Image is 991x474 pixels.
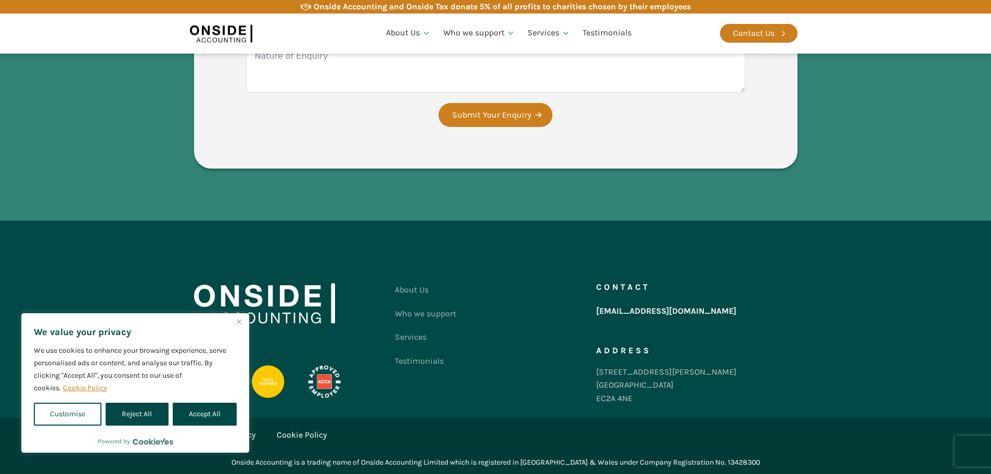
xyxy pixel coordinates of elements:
a: [EMAIL_ADDRESS][DOMAIN_NAME] [596,302,736,321]
a: Services [521,16,576,51]
div: Powered by [98,436,173,446]
h5: Address [596,347,651,355]
a: Testimonials [576,16,638,51]
a: Testimonials [395,349,456,373]
a: Who we support [437,16,522,51]
h5: Contact [596,283,650,291]
div: We value your privacy [21,313,250,453]
button: Accept All [173,403,237,426]
button: Reject All [106,403,168,426]
a: Privacy Policy [204,428,255,442]
a: About Us [395,278,456,302]
div: Onside Accounting is a trading name of Onside Accounting Limited which is registered in [GEOGRAPH... [231,457,760,468]
a: Cookie Policy [277,428,327,442]
div: [STREET_ADDRESS][PERSON_NAME] [GEOGRAPHIC_DATA] EC2A 4NE [596,365,737,405]
a: Visit CookieYes website [133,438,173,445]
a: Services [395,325,456,349]
img: Onside Accounting [190,21,252,45]
img: Onside Accounting [194,283,335,324]
button: Submit Your Enquiry [439,103,552,127]
p: We value your privacy [34,326,237,338]
button: Customise [34,403,101,426]
img: Close [237,319,241,324]
a: About Us [380,16,437,51]
a: Who we support [395,302,456,326]
textarea: Nature of Enquiry [246,46,745,93]
img: APPROVED-EMPLOYER-PROFESSIONAL-DEVELOPMENT-REVERSED_LOGO [295,365,353,399]
a: Cookie Policy [62,383,108,393]
button: Close [233,315,245,328]
p: We use cookies to enhance your browsing experience, serve personalised ads or content, and analys... [34,344,237,394]
div: Contact Us [733,27,775,40]
a: Contact Us [720,24,797,43]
